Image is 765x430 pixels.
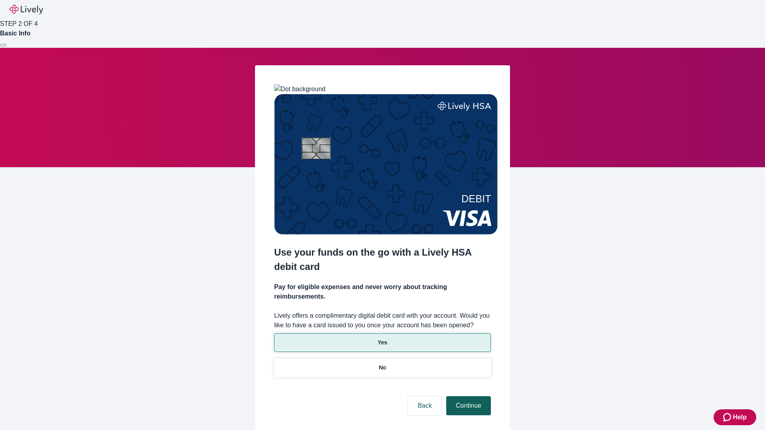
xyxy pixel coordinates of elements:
[274,84,326,94] img: Dot background
[446,396,491,415] button: Continue
[274,282,491,301] h4: Pay for eligible expenses and never worry about tracking reimbursements.
[10,5,43,14] img: Lively
[733,412,747,422] span: Help
[408,396,441,415] button: Back
[379,364,386,372] p: No
[274,333,491,352] button: Yes
[274,358,491,377] button: No
[378,338,387,347] p: Yes
[274,245,491,274] h2: Use your funds on the go with a Lively HSA debit card
[274,311,491,330] label: Lively offers a complimentary digital debit card with your account. Would you like to have a card...
[714,409,756,425] button: Zendesk support iconHelp
[274,94,498,235] img: Debit card
[723,412,733,422] svg: Zendesk support icon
